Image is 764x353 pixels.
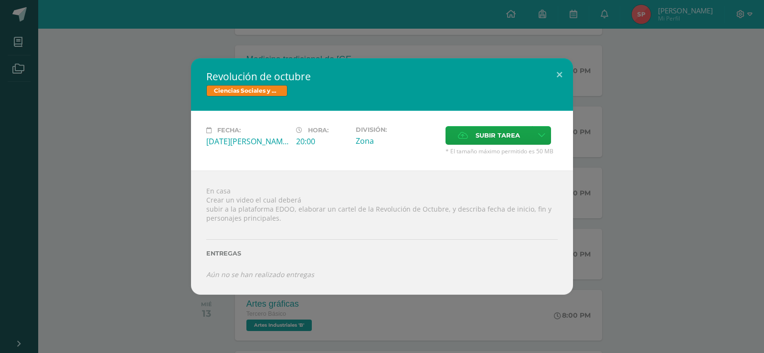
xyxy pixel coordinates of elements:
div: En casa Crear un video el cual deberá subir a la plataforma EDOO, elaborar un cartel de la Revolu... [191,171,573,294]
i: Aún no se han realizado entregas [206,270,314,279]
div: [DATE][PERSON_NAME] [206,136,288,147]
h2: Revolución de octubre [206,70,558,83]
div: 20:00 [296,136,348,147]
span: * El tamaño máximo permitido es 50 MB [446,147,558,155]
span: Fecha: [217,127,241,134]
button: Close (Esc) [546,58,573,91]
span: Subir tarea [476,127,520,144]
span: Hora: [308,127,329,134]
label: Entregas [206,250,558,257]
span: Ciencias Sociales y Formación Ciudadana [206,85,287,96]
div: Zona [356,136,438,146]
label: División: [356,126,438,133]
